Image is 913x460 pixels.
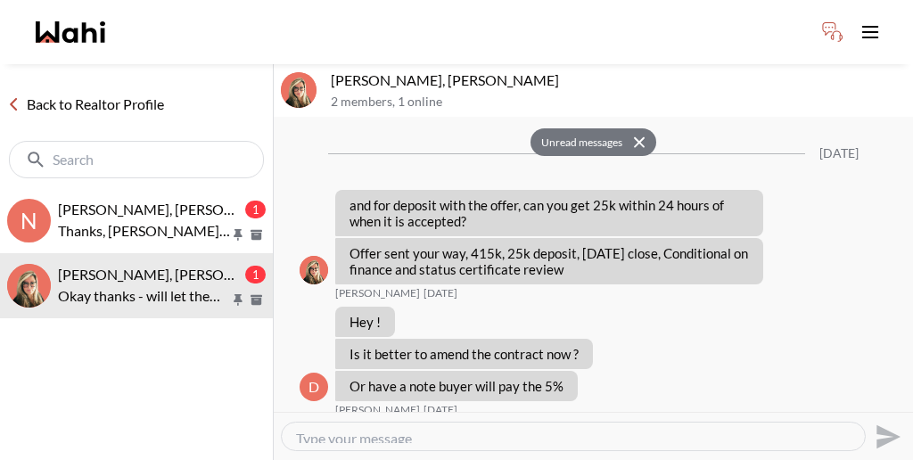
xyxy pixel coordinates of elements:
[7,264,51,308] img: D
[300,373,328,401] div: D
[424,286,457,300] time: 2025-08-27T23:17:36.220Z
[7,264,51,308] div: David Rodriguez, Barbara
[331,94,906,110] p: 2 members , 1 online
[58,285,230,307] p: Okay thanks - will let them know!
[7,199,51,242] div: N
[866,416,906,456] button: Send
[331,71,906,89] p: [PERSON_NAME], [PERSON_NAME]
[245,266,266,283] div: 1
[230,227,246,242] button: Pin
[281,72,317,108] img: D
[58,201,403,218] span: [PERSON_NAME], [PERSON_NAME], [PERSON_NAME]
[36,21,105,43] a: Wahi homepage
[531,128,628,157] button: Unread messages
[335,286,420,300] span: [PERSON_NAME]
[247,227,266,242] button: Archive
[58,266,286,283] span: [PERSON_NAME], [PERSON_NAME]
[58,220,230,242] p: Thanks, [PERSON_NAME]. We are on our way.
[335,403,420,417] span: [PERSON_NAME]
[300,256,328,284] div: Barbara Funt
[852,14,888,50] button: Toggle open navigation menu
[819,146,859,161] div: [DATE]
[350,378,563,394] p: Or have a note buyer will pay the 5%
[281,72,317,108] div: David Rodriguez, Barbara
[230,292,246,308] button: Pin
[245,201,266,218] div: 1
[300,256,328,284] img: B
[247,292,266,308] button: Archive
[350,197,749,229] p: and for deposit with the offer, can you get 25k within 24 hours of when it is accepted?
[296,430,851,443] textarea: Type your message
[424,403,457,417] time: 2025-08-28T00:18:01.388Z
[53,151,224,168] input: Search
[350,314,381,330] p: Hey !
[350,346,579,362] p: Is it better to amend the contract now ?
[350,245,749,277] p: Offer sent your way, 415k, 25k deposit, [DATE] close, Conditional on finance and status certifica...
